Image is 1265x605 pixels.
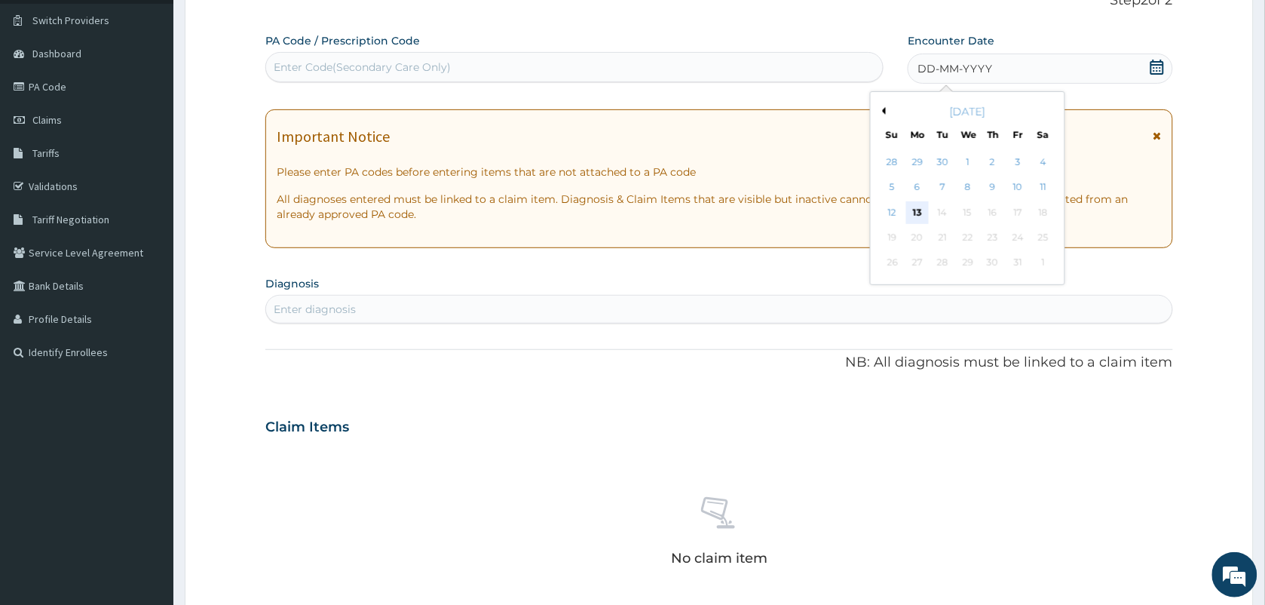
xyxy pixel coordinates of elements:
[878,107,886,115] button: Previous Month
[28,75,61,113] img: d_794563401_company_1708531726252_794563401
[911,128,923,141] div: Mo
[1037,128,1050,141] div: Sa
[932,252,954,275] div: Not available Tuesday, October 28th, 2025
[932,226,954,249] div: Not available Tuesday, October 21st, 2025
[906,177,929,199] div: Choose Monday, October 6th, 2025
[277,192,1162,222] p: All diagnoses entered must be linked to a claim item. Diagnosis & Claim Items that are visible bu...
[1012,128,1025,141] div: Fr
[936,128,949,141] div: Tu
[1007,177,1030,199] div: Choose Friday, October 10th, 2025
[906,201,929,224] div: Choose Monday, October 13th, 2025
[932,201,954,224] div: Not available Tuesday, October 14th, 2025
[1007,151,1030,174] div: Choose Friday, October 3rd, 2025
[1032,252,1055,275] div: Not available Saturday, November 1st, 2025
[982,151,1004,174] div: Choose Thursday, October 2nd, 2025
[957,177,979,199] div: Choose Wednesday, October 8th, 2025
[881,151,904,174] div: Choose Sunday, September 28th, 2025
[881,201,904,224] div: Choose Sunday, October 12th, 2025
[1007,201,1030,224] div: Not available Friday, October 17th, 2025
[78,84,253,104] div: Chat with us now
[987,128,1000,141] div: Th
[274,302,356,317] div: Enter diagnosis
[8,412,287,465] textarea: Type your message and hit 'Enter'
[932,151,954,174] div: Choose Tuesday, September 30th, 2025
[32,213,109,226] span: Tariff Negotiation
[957,226,979,249] div: Not available Wednesday, October 22nd, 2025
[32,113,62,127] span: Claims
[1032,177,1055,199] div: Choose Saturday, October 11th, 2025
[277,164,1162,180] p: Please enter PA codes before entering items that are not attached to a PA code
[671,551,767,566] p: No claim item
[982,177,1004,199] div: Choose Thursday, October 9th, 2025
[982,201,1004,224] div: Not available Thursday, October 16th, 2025
[957,201,979,224] div: Not available Wednesday, October 15th, 2025
[32,14,109,27] span: Switch Providers
[957,252,979,275] div: Not available Wednesday, October 29th, 2025
[982,226,1004,249] div: Not available Thursday, October 23rd, 2025
[277,128,390,145] h1: Important Notice
[1032,151,1055,174] div: Choose Saturday, October 4th, 2025
[32,47,81,60] span: Dashboard
[32,146,60,160] span: Tariffs
[881,252,904,275] div: Not available Sunday, October 26th, 2025
[906,226,929,249] div: Not available Monday, October 20th, 2025
[906,252,929,275] div: Not available Monday, October 27th, 2025
[906,151,929,174] div: Choose Monday, September 29th, 2025
[1032,201,1055,224] div: Not available Saturday, October 18th, 2025
[265,276,319,291] label: Diagnosis
[247,8,283,44] div: Minimize live chat window
[1007,252,1030,275] div: Not available Friday, October 31st, 2025
[880,150,1055,276] div: month 2025-10
[908,33,994,48] label: Encounter Date
[274,60,451,75] div: Enter Code(Secondary Care Only)
[1007,226,1030,249] div: Not available Friday, October 24th, 2025
[87,190,208,342] span: We're online!
[881,226,904,249] div: Not available Sunday, October 19th, 2025
[957,151,979,174] div: Choose Wednesday, October 1st, 2025
[917,61,992,76] span: DD-MM-YYYY
[877,104,1058,119] div: [DATE]
[881,177,904,199] div: Choose Sunday, October 5th, 2025
[982,252,1004,275] div: Not available Thursday, October 30th, 2025
[265,33,420,48] label: PA Code / Prescription Code
[265,353,1173,373] p: NB: All diagnosis must be linked to a claim item
[886,128,899,141] div: Su
[961,128,974,141] div: We
[932,177,954,199] div: Choose Tuesday, October 7th, 2025
[1032,226,1055,249] div: Not available Saturday, October 25th, 2025
[265,419,349,436] h3: Claim Items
